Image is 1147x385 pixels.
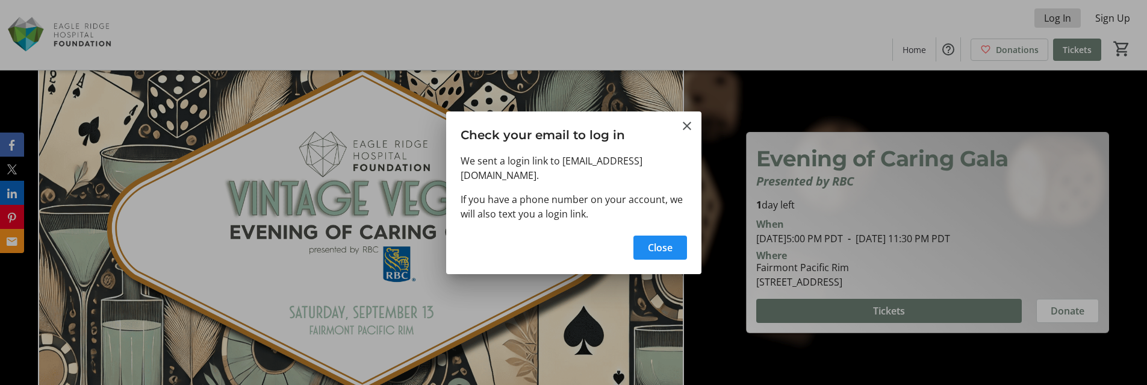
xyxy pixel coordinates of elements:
[461,154,687,183] p: We sent a login link to [EMAIL_ADDRESS][DOMAIN_NAME].
[648,240,673,255] span: Close
[446,111,701,153] h3: Check your email to log in
[633,236,687,260] button: Close
[461,192,687,221] p: If you have a phone number on your account, we will also text you a login link.
[680,119,694,133] button: Close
